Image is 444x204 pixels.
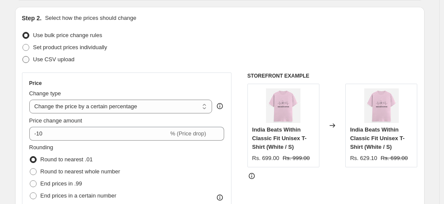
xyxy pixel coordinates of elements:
[29,90,61,97] span: Change type
[41,156,93,163] span: Round to nearest .01
[364,88,399,123] img: Front_1_c_45_80x.jpg
[252,126,306,150] span: India Beats Within Classic Fit Unisex T-Shirt (White / S)
[170,130,206,137] span: % (Price drop)
[381,154,408,163] strike: Rs. 699.00
[350,126,404,150] span: India Beats Within Classic Fit Unisex T-Shirt (White / S)
[247,72,418,79] h6: STOREFRONT EXAMPLE
[33,44,107,50] span: Set product prices individually
[29,144,53,151] span: Rounding
[41,168,120,175] span: Round to nearest whole number
[350,154,377,163] div: Rs. 629.10
[216,102,224,110] div: help
[41,192,116,199] span: End prices in a certain number
[41,180,82,187] span: End prices in .99
[33,56,75,63] span: Use CSV upload
[45,14,136,22] p: Select how the prices should change
[29,117,82,124] span: Price change amount
[252,154,279,163] div: Rs. 699.00
[22,14,42,22] h2: Step 2.
[266,88,300,123] img: Front_1_c_45_80x.jpg
[29,127,169,141] input: -15
[283,154,310,163] strike: Rs. 999.00
[29,80,42,87] h3: Price
[33,32,102,38] span: Use bulk price change rules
